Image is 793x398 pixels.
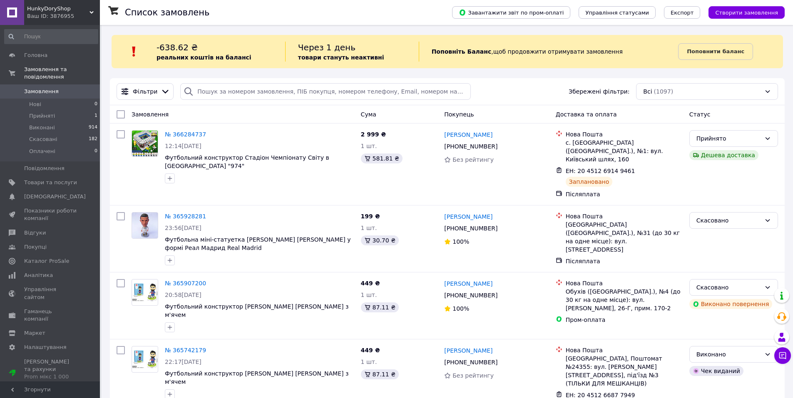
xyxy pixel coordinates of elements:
[165,347,206,354] a: № 365742179
[24,88,59,95] span: Замовлення
[24,257,69,265] span: Каталог ProSale
[89,124,97,131] span: 914
[452,238,469,245] span: 100%
[452,6,570,19] button: Завантажити звіт по пром-оплаті
[24,179,77,186] span: Товари та послуги
[579,6,656,19] button: Управління статусами
[696,283,761,292] div: Скасовано
[643,87,652,96] span: Всі
[94,101,97,108] span: 0
[29,148,55,155] span: Оплачені
[157,54,251,61] b: реальних коштів на балансі
[165,236,351,251] a: Футбольна міні-статуетка [PERSON_NAME] [PERSON_NAME] у формі Реал Мадрид Real Madrid
[29,101,41,108] span: Нові
[419,42,679,62] div: , щоб продовжити отримувати замовлення
[24,272,53,279] span: Аналітика
[132,131,158,156] img: Фото товару
[165,358,201,365] span: 22:17[DATE]
[452,156,494,163] span: Без рейтингу
[94,148,97,155] span: 0
[132,213,158,238] img: Фото товару
[128,45,140,58] img: :exclamation:
[444,111,474,118] span: Покупець
[566,130,683,138] div: Нова Пошта
[27,5,89,12] span: HunkyDoryShop
[566,212,683,220] div: Нова Пошта
[165,131,206,138] a: № 366284737
[361,143,377,149] span: 1 шт.
[24,344,67,351] span: Налаштування
[566,168,635,174] span: ЕН: 20 4512 6914 9461
[24,207,77,222] span: Показники роботи компанії
[24,329,45,337] span: Маркет
[671,10,694,16] span: Експорт
[566,346,683,354] div: Нова Пошта
[700,9,785,15] a: Створити замовлення
[133,87,157,96] span: Фільтри
[24,52,47,59] span: Головна
[774,347,791,364] button: Чат з покупцем
[165,154,329,169] a: Футбольний конструктор Стадіон Чемпіонату Світу в [GEOGRAPHIC_DATA] "974"
[444,131,492,139] a: [PERSON_NAME]
[585,10,649,16] span: Управління статусами
[29,136,57,143] span: Скасовані
[165,143,201,149] span: 12:14[DATE]
[157,42,198,52] span: -638.62 ₴
[132,283,158,302] img: Фото товару
[361,358,377,365] span: 1 шт.
[566,138,683,163] div: с. [GEOGRAPHIC_DATA] ([GEOGRAPHIC_DATA].), №1: вул. Київський шлях, 160
[24,358,77,388] span: [PERSON_NAME] та рахунки
[444,213,492,221] a: [PERSON_NAME]
[678,43,753,60] a: Поповнити баланс
[664,6,701,19] button: Експорт
[361,131,386,138] span: 2 999 ₴
[444,279,492,288] a: [PERSON_NAME]
[689,111,711,118] span: Статус
[566,190,683,198] div: Післяплата
[24,66,100,81] span: Замовлення та повідомлення
[165,292,201,298] span: 20:58[DATE]
[696,134,761,143] div: Прийнято
[94,112,97,120] span: 1
[715,10,778,16] span: Створити замовлення
[361,213,380,220] span: 199 ₴
[452,305,469,312] span: 100%
[24,165,65,172] span: Повідомлення
[442,141,499,152] div: [PHONE_NUMBER]
[569,87,629,96] span: Збережені фільтри:
[361,292,377,298] span: 1 шт.
[442,289,499,301] div: [PHONE_NUMBER]
[689,150,758,160] div: Дешева доставка
[696,216,761,225] div: Скасовано
[180,83,470,100] input: Пошук за номером замовлення, ПІБ покупця, номером телефону, Email, номером накладної
[165,303,348,318] a: Футбольний конструктор [PERSON_NAME] [PERSON_NAME] з м'ячем
[24,286,77,301] span: Управління сайтом
[566,257,683,265] div: Післяплата
[165,225,201,231] span: 23:56[DATE]
[24,193,86,200] span: [DEMOGRAPHIC_DATA]
[654,88,674,95] span: (1097)
[361,111,376,118] span: Cума
[298,42,355,52] span: Через 1 день
[566,279,683,287] div: Нова Пошта
[361,302,399,312] div: 87.11 ₴
[566,316,683,324] div: Пром-оплата
[708,6,785,19] button: Створити замовлення
[452,372,494,379] span: Без рейтингу
[89,136,97,143] span: 182
[24,373,77,388] div: Prom мікс 1 000 (13 місяців)
[165,370,348,385] span: Футбольний конструктор [PERSON_NAME] [PERSON_NAME] з м'ячем
[132,279,158,306] a: Фото товару
[132,111,169,118] span: Замовлення
[361,153,403,163] div: 581.81 ₴
[556,111,617,118] span: Доставка та оплата
[165,213,206,220] a: № 365928281
[361,235,399,245] div: 30.70 ₴
[361,280,380,287] span: 449 ₴
[696,350,761,359] div: Виконано
[689,299,773,309] div: Виконано повернення
[132,130,158,157] a: Фото товару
